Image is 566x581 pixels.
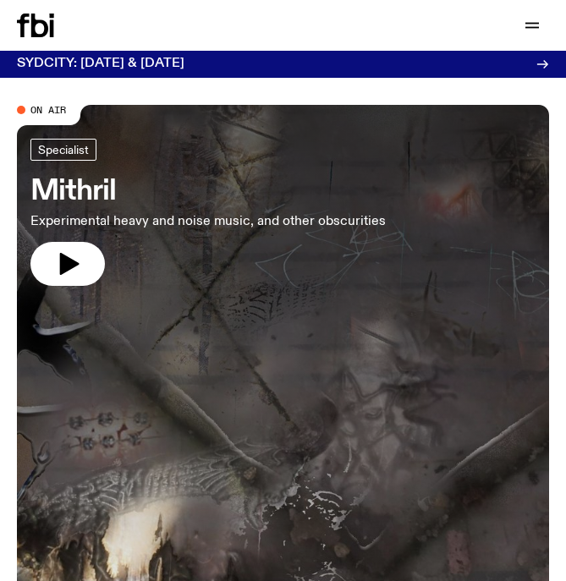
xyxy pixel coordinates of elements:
a: Specialist [30,139,96,161]
p: Experimental heavy and noise music, and other obscurities [30,211,386,232]
span: On Air [30,104,66,115]
span: Specialist [38,143,89,156]
a: MithrilExperimental heavy and noise music, and other obscurities [30,139,386,286]
h3: Mithril [30,178,386,205]
h3: SYDCITY: [DATE] & [DATE] [17,58,184,70]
